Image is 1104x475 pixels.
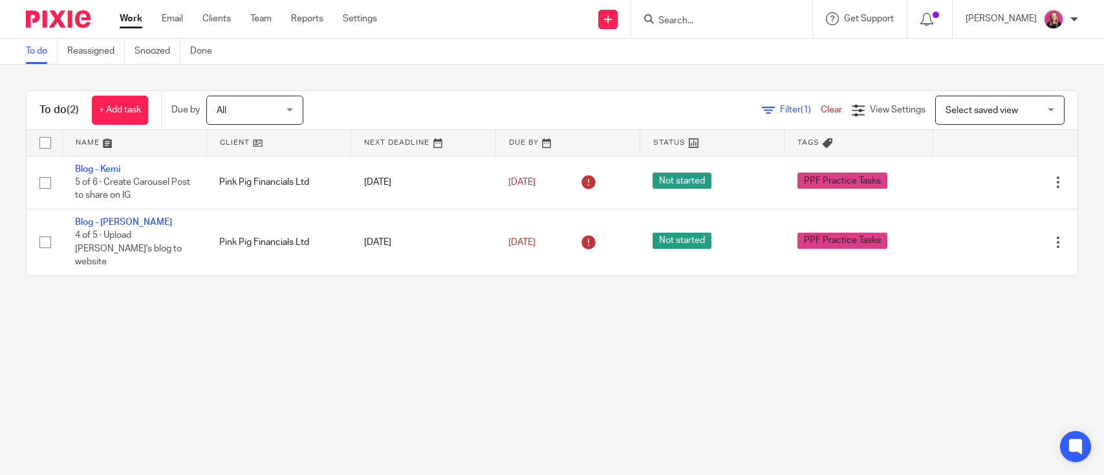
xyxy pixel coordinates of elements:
[75,218,172,227] a: Blog - [PERSON_NAME]
[39,103,79,117] h1: To do
[797,233,887,249] span: PPF Practice Tasks
[780,105,821,114] span: Filter
[75,178,190,200] span: 5 of 6 · Create Carousel Post to share on IG
[653,173,711,189] span: Not started
[343,12,377,25] a: Settings
[162,12,183,25] a: Email
[821,105,842,114] a: Clear
[966,12,1037,25] p: [PERSON_NAME]
[508,178,536,187] span: [DATE]
[206,156,351,209] td: Pink Pig Financials Ltd
[75,231,182,267] span: 4 of 5 · Upload [PERSON_NAME]'s blog to website
[26,10,91,28] img: Pixie
[171,103,200,116] p: Due by
[135,39,180,64] a: Snoozed
[351,209,495,275] td: [DATE]
[946,106,1018,115] span: Select saved view
[797,173,887,189] span: PPF Practice Tasks
[206,209,351,275] td: Pink Pig Financials Ltd
[844,14,894,23] span: Get Support
[202,12,231,25] a: Clients
[657,16,774,27] input: Search
[75,165,120,174] a: Blog - Kemi
[26,39,58,64] a: To do
[870,105,925,114] span: View Settings
[67,105,79,115] span: (2)
[1043,9,1064,30] img: Team%20headshots.png
[653,233,711,249] span: Not started
[508,238,536,247] span: [DATE]
[120,12,142,25] a: Work
[250,12,272,25] a: Team
[351,156,495,209] td: [DATE]
[217,106,226,115] span: All
[797,139,819,146] span: Tags
[190,39,222,64] a: Done
[67,39,125,64] a: Reassigned
[801,105,811,114] span: (1)
[291,12,323,25] a: Reports
[92,96,148,125] a: + Add task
